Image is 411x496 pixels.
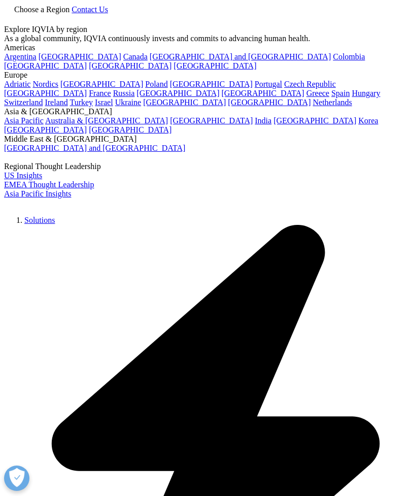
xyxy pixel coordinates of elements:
a: [GEOGRAPHIC_DATA] [143,98,226,107]
a: [GEOGRAPHIC_DATA] and [GEOGRAPHIC_DATA] [4,144,185,152]
a: [GEOGRAPHIC_DATA] [89,125,172,134]
a: Czech Republic [284,80,336,88]
a: France [89,89,111,97]
a: Ireland [45,98,67,107]
div: Middle East & [GEOGRAPHIC_DATA] [4,135,407,144]
a: [GEOGRAPHIC_DATA] [89,61,172,70]
a: Asia Pacific Insights [4,189,71,198]
a: [GEOGRAPHIC_DATA] [170,116,253,125]
a: Adriatic [4,80,30,88]
a: Turkey [70,98,93,107]
a: Colombia [333,52,365,61]
a: [GEOGRAPHIC_DATA] [39,52,121,61]
a: Greece [306,89,329,97]
a: [GEOGRAPHIC_DATA] [174,61,256,70]
div: Explore IQVIA by region [4,25,407,34]
a: Ukraine [115,98,142,107]
a: Nordics [32,80,58,88]
a: Australia & [GEOGRAPHIC_DATA] [45,116,168,125]
a: Hungary [352,89,380,97]
a: US Insights [4,171,42,180]
span: Choose a Region [14,5,70,14]
a: Spain [331,89,350,97]
a: Argentina [4,52,37,61]
a: [GEOGRAPHIC_DATA] [136,89,219,97]
a: Korea [358,116,378,125]
a: [GEOGRAPHIC_DATA] [273,116,356,125]
a: Contact Us [72,5,108,14]
div: Regional Thought Leadership [4,162,407,171]
a: [GEOGRAPHIC_DATA] [4,125,87,134]
a: Switzerland [4,98,43,107]
div: Europe [4,71,407,80]
a: Russia [113,89,135,97]
div: Americas [4,43,407,52]
a: EMEA Thought Leadership [4,180,94,189]
a: Poland [145,80,167,88]
div: Asia & [GEOGRAPHIC_DATA] [4,107,407,116]
a: Solutions [24,216,55,224]
a: Israel [95,98,113,107]
a: [GEOGRAPHIC_DATA] [228,98,311,107]
a: [GEOGRAPHIC_DATA] and [GEOGRAPHIC_DATA] [150,52,331,61]
a: Canada [123,52,148,61]
a: [GEOGRAPHIC_DATA] [4,89,87,97]
a: [GEOGRAPHIC_DATA] [60,80,143,88]
a: [GEOGRAPHIC_DATA] [4,61,87,70]
a: India [255,116,271,125]
a: [GEOGRAPHIC_DATA] [170,80,253,88]
a: Portugal [255,80,282,88]
button: Open Preferences [4,466,29,491]
a: [GEOGRAPHIC_DATA] [222,89,304,97]
div: As a global community, IQVIA continuously invests and commits to advancing human health. [4,34,407,43]
a: Asia Pacific [4,116,44,125]
a: Netherlands [313,98,352,107]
